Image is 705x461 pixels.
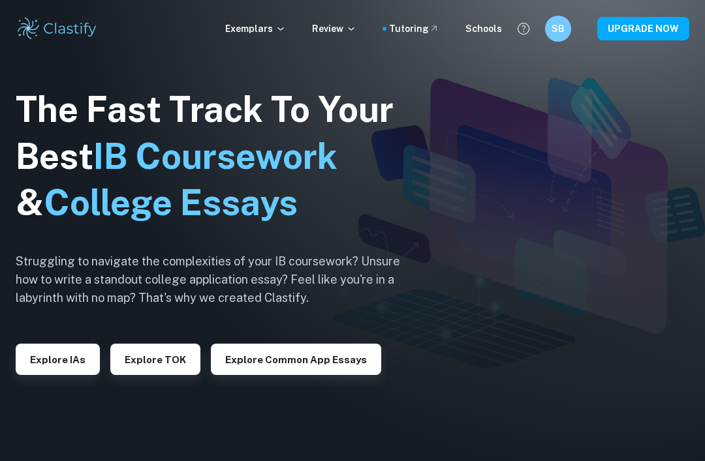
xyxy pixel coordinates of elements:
[110,344,200,375] button: Explore TOK
[110,353,200,365] a: Explore TOK
[389,22,439,36] a: Tutoring
[312,22,356,36] p: Review
[16,344,100,375] button: Explore IAs
[211,353,381,365] a: Explore Common App essays
[16,16,99,42] img: Clastify logo
[551,22,566,36] h6: SB
[545,16,571,42] button: SB
[16,86,420,227] h1: The Fast Track To Your Best &
[512,18,535,40] button: Help and Feedback
[465,22,502,36] a: Schools
[93,136,337,177] span: IB Coursework
[16,252,420,307] h6: Struggling to navigate the complexities of your IB coursework? Unsure how to write a standout col...
[16,353,100,365] a: Explore IAs
[225,22,286,36] p: Exemplars
[211,344,381,375] button: Explore Common App essays
[597,17,689,40] button: UPGRADE NOW
[44,182,298,223] span: College Essays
